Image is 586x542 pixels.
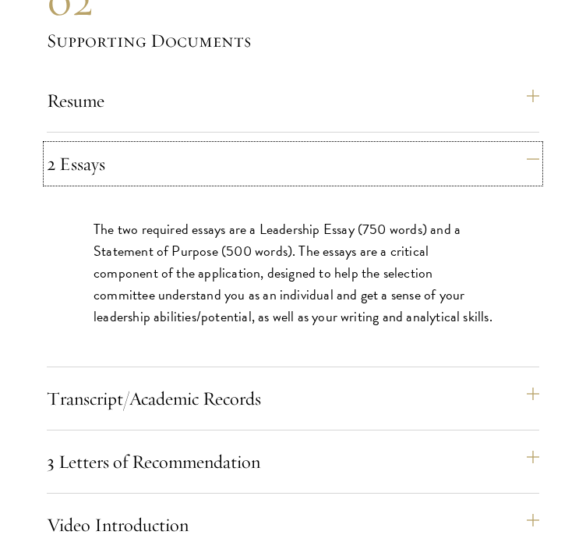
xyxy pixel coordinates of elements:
button: Resume [47,82,539,119]
button: 3 Letters of Recommendation [47,443,539,480]
button: Transcript/Academic Records [47,380,539,417]
p: The two required essays are a Leadership Essay (750 words) and a Statement of Purpose (500 words)... [94,218,492,328]
h3: Supporting Documents [47,27,539,54]
button: 2 Essays [47,145,539,182]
